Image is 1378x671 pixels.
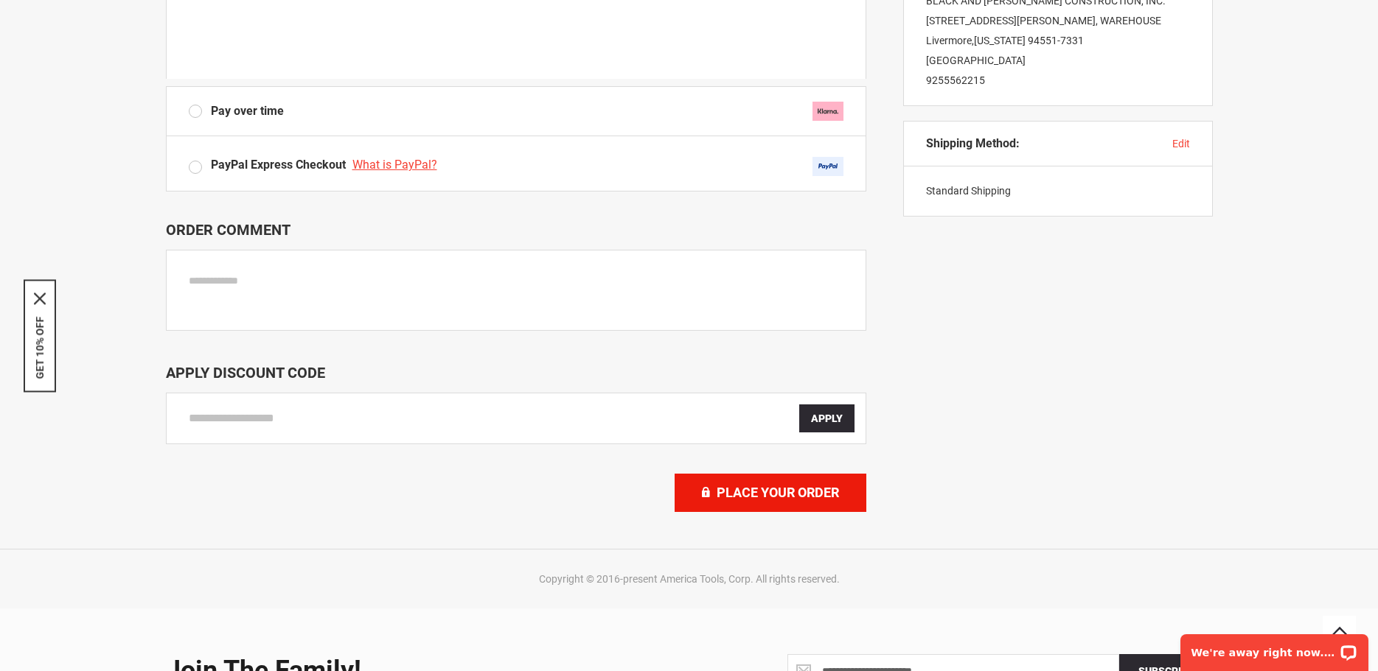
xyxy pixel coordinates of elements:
[717,485,839,500] span: Place Your Order
[812,102,843,121] img: klarna.svg
[812,157,843,176] img: Acceptance Mark
[34,292,46,304] svg: close icon
[926,185,1011,197] span: Standard Shipping
[675,474,866,512] button: Place Your Order
[211,103,284,120] span: Pay over time
[811,412,843,424] span: Apply
[352,158,441,172] a: What is PayPal?
[34,316,46,379] button: GET 10% OFF
[1172,138,1190,150] span: edit
[162,572,1217,586] div: Copyright © 2016-present America Tools, Corp. All rights reserved.
[166,364,325,382] span: Apply Discount Code
[211,158,346,172] span: PayPal Express Checkout
[352,158,437,172] span: What is PayPal?
[799,404,855,432] button: Apply
[1171,625,1378,671] iframe: LiveChat chat widget
[34,292,46,304] button: Close
[974,35,1026,46] span: [US_STATE]
[166,221,866,239] p: Order Comment
[926,74,985,86] a: 9255562215
[926,136,1020,151] span: Shipping Method:
[1172,136,1190,151] button: edit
